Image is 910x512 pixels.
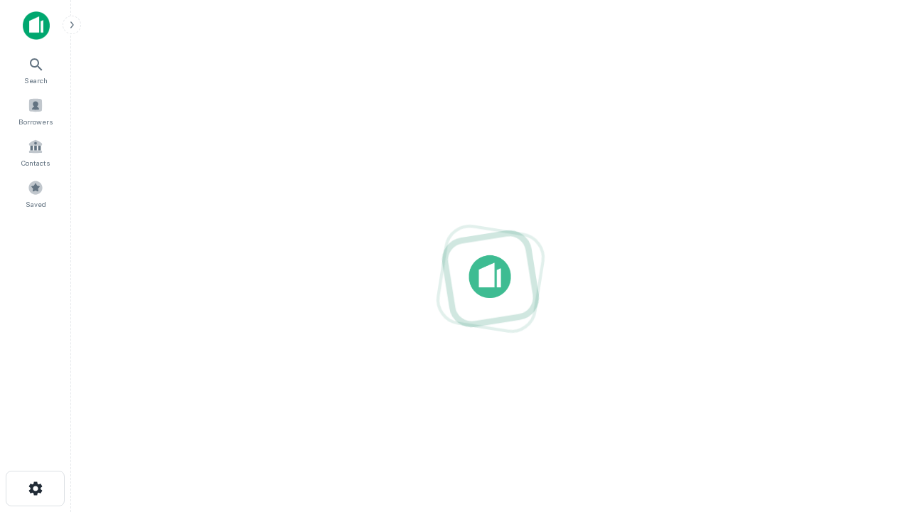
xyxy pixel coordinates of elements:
span: Contacts [21,157,50,169]
iframe: Chat Widget [839,353,910,421]
span: Saved [26,198,46,210]
a: Saved [4,174,67,213]
span: Borrowers [18,116,53,127]
a: Borrowers [4,92,67,130]
a: Contacts [4,133,67,171]
img: capitalize-icon.png [23,11,50,40]
span: Search [24,75,48,86]
a: Search [4,50,67,89]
